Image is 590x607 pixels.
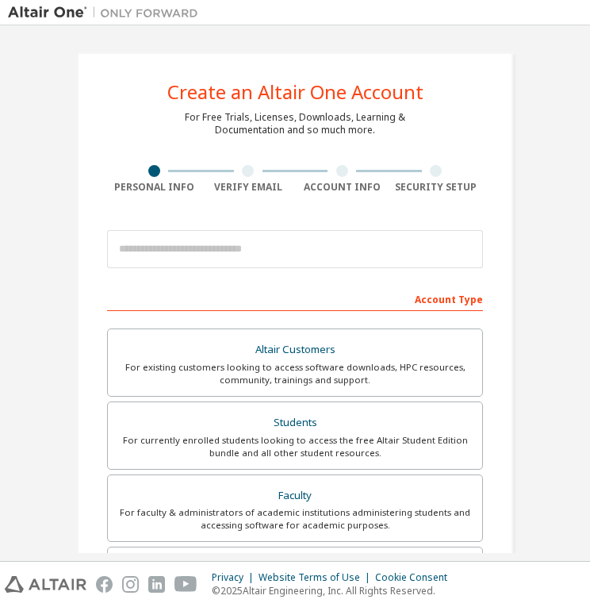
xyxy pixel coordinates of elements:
img: Altair One [8,5,206,21]
img: instagram.svg [122,576,139,593]
div: For faculty & administrators of academic institutions administering students and accessing softwa... [117,506,473,532]
div: For Free Trials, Licenses, Downloads, Learning & Documentation and so much more. [185,111,405,136]
div: Verify Email [201,181,296,194]
div: Website Terms of Use [259,571,375,584]
div: Cookie Consent [375,571,457,584]
div: For existing customers looking to access software downloads, HPC resources, community, trainings ... [117,361,473,386]
div: Students [117,412,473,434]
img: linkedin.svg [148,576,165,593]
div: Altair Customers [117,339,473,361]
div: Faculty [117,485,473,507]
div: Create an Altair One Account [167,83,423,102]
img: facebook.svg [96,576,113,593]
div: For currently enrolled students looking to access the free Altair Student Edition bundle and all ... [117,434,473,459]
p: © 2025 Altair Engineering, Inc. All Rights Reserved. [212,584,457,597]
div: Security Setup [389,181,484,194]
div: Personal Info [107,181,201,194]
div: Privacy [212,571,259,584]
img: youtube.svg [174,576,197,593]
div: Account Type [107,286,483,311]
img: altair_logo.svg [5,576,86,593]
div: Account Info [295,181,389,194]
